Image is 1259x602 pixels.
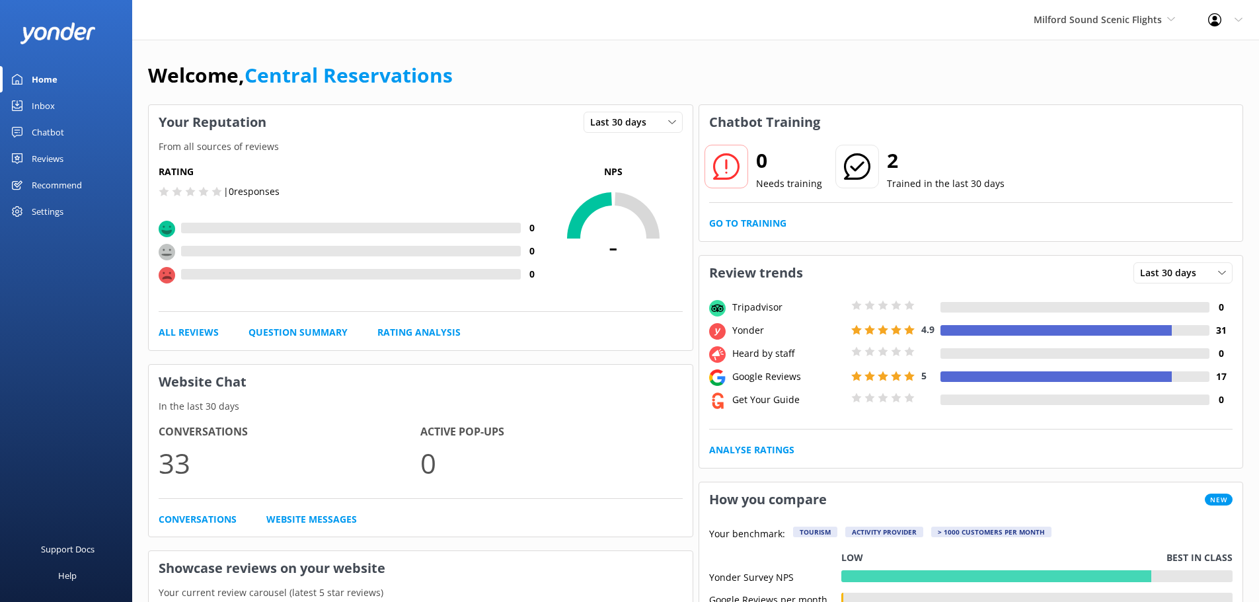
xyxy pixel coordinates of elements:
[149,551,693,585] h3: Showcase reviews on your website
[149,105,276,139] h3: Your Reputation
[729,393,848,407] div: Get Your Guide
[887,145,1005,176] h2: 2
[887,176,1005,191] p: Trained in the last 30 days
[248,325,348,340] a: Question Summary
[699,256,813,290] h3: Review trends
[420,441,682,485] p: 0
[148,59,453,91] h1: Welcome,
[20,22,96,44] img: yonder-white-logo.png
[32,198,63,225] div: Settings
[32,93,55,119] div: Inbox
[921,323,935,336] span: 4.9
[1209,346,1233,361] h4: 0
[709,570,841,582] div: Yonder Survey NPS
[729,346,848,361] div: Heard by staff
[709,216,786,231] a: Go to Training
[149,399,693,414] p: In the last 30 days
[1209,369,1233,384] h4: 17
[845,527,923,537] div: Activity Provider
[921,369,927,382] span: 5
[58,562,77,589] div: Help
[149,585,693,600] p: Your current review carousel (latest 5 star reviews)
[756,176,822,191] p: Needs training
[699,482,837,517] h3: How you compare
[1034,13,1162,26] span: Milford Sound Scenic Flights
[521,221,544,235] h4: 0
[32,119,64,145] div: Chatbot
[266,512,357,527] a: Website Messages
[1209,323,1233,338] h4: 31
[149,139,693,154] p: From all sources of reviews
[1140,266,1204,280] span: Last 30 days
[590,115,654,130] span: Last 30 days
[1166,550,1233,565] p: Best in class
[1205,494,1233,506] span: New
[159,424,420,441] h4: Conversations
[245,61,453,89] a: Central Reservations
[709,527,785,543] p: Your benchmark:
[729,323,848,338] div: Yonder
[32,145,63,172] div: Reviews
[793,527,837,537] div: Tourism
[521,267,544,282] h4: 0
[149,365,693,399] h3: Website Chat
[159,441,420,485] p: 33
[32,66,57,93] div: Home
[544,165,683,179] p: NPS
[521,244,544,258] h4: 0
[223,184,280,199] p: | 0 responses
[1209,300,1233,315] h4: 0
[159,165,544,179] h5: Rating
[377,325,461,340] a: Rating Analysis
[159,512,237,527] a: Conversations
[729,300,848,315] div: Tripadvisor
[931,527,1051,537] div: > 1000 customers per month
[159,325,219,340] a: All Reviews
[32,172,82,198] div: Recommend
[841,550,863,565] p: Low
[1209,393,1233,407] h4: 0
[544,229,683,262] span: -
[729,369,848,384] div: Google Reviews
[699,105,830,139] h3: Chatbot Training
[756,145,822,176] h2: 0
[41,536,95,562] div: Support Docs
[420,424,682,441] h4: Active Pop-ups
[709,443,794,457] a: Analyse Ratings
